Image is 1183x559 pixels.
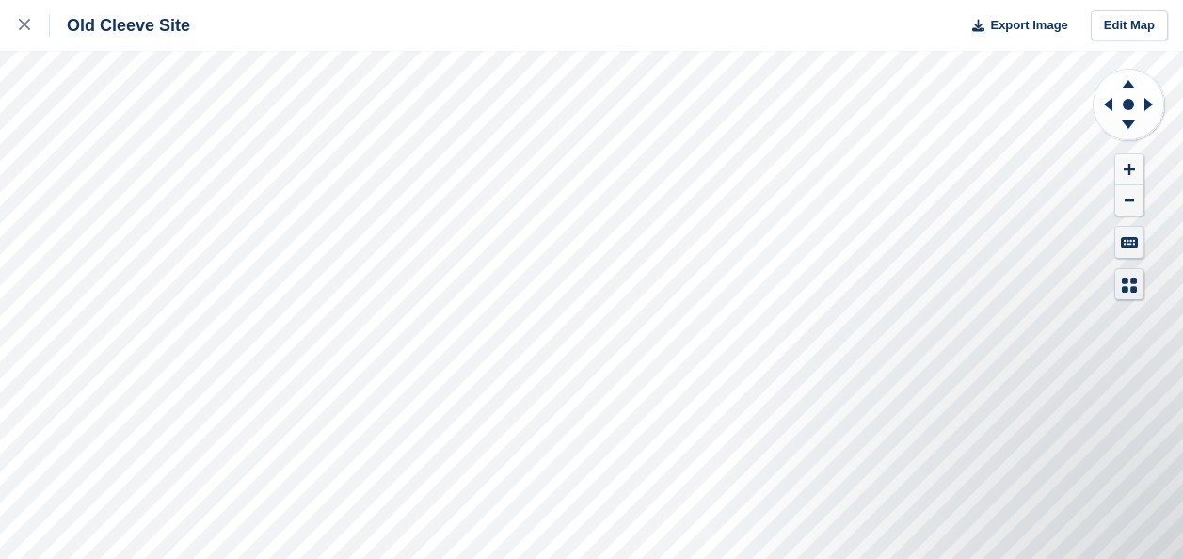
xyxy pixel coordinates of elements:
button: Keyboard Shortcuts [1115,227,1143,258]
div: Old Cleeve Site [50,14,190,37]
button: Export Image [961,10,1068,41]
a: Edit Map [1091,10,1168,41]
button: Map Legend [1115,269,1143,300]
button: Zoom In [1115,154,1143,185]
span: Export Image [990,16,1067,35]
button: Zoom Out [1115,185,1143,216]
